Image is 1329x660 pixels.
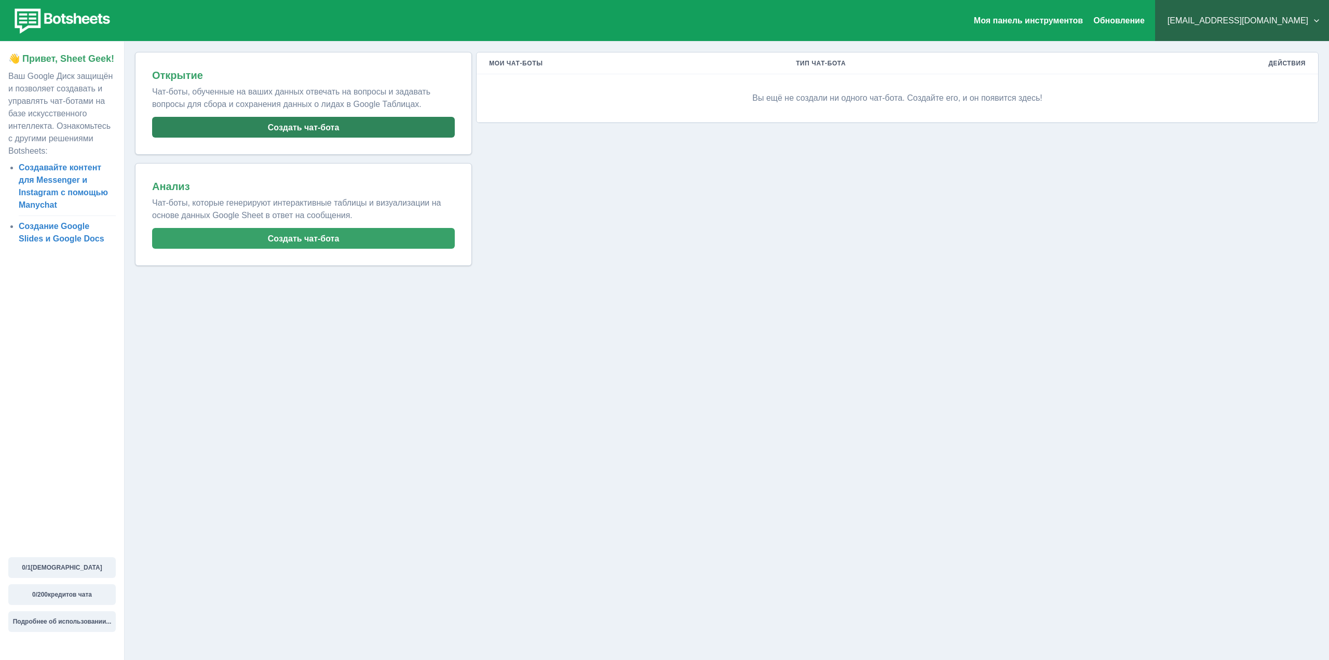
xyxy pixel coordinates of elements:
font: Обновление [1093,16,1145,25]
button: [EMAIL_ADDRESS][DOMAIN_NAME] [1163,10,1321,31]
font: / [25,564,27,571]
a: Моя панель инструментов [974,16,1083,25]
font: 1 [27,564,31,571]
font: Действия [1268,60,1306,67]
font: 200 [37,591,48,598]
font: Открытие [152,70,203,81]
button: Создать чат-бота [152,228,455,249]
button: 0/200кредитов чата [8,584,116,605]
font: Вы ещё не создали ни одного чат-бота. Создайте его, и он появится здесь! [752,93,1042,102]
font: Создать чат-бота [268,123,340,132]
button: 0/1[DEMOGRAPHIC_DATA] [8,557,116,578]
font: 0 [22,564,25,571]
button: Подробнее об использовании... [8,611,116,632]
a: Создавайте контент для Messenger и Instagram с помощью Manychat [19,163,108,209]
img: botsheets-logo.png [8,6,113,35]
font: / [36,591,37,598]
font: [DEMOGRAPHIC_DATA] [31,564,102,571]
a: Создание Google Slides и Google Docs [19,222,104,243]
font: Ваш Google Диск защищён и позволяет создавать и управлять чат-ботами на базе искусственного интел... [8,72,113,155]
font: 0 [32,591,36,598]
font: Тип чат-бота [796,60,846,67]
font: Чат-боты, которые генерируют интерактивные таблицы и визуализации на основе данных Google Sheet в... [152,198,441,220]
font: 👋 Привет, Sheet Geek! [8,53,114,64]
font: Анализ [152,181,190,192]
font: Чат-боты, обученные на ваших данных отвечать на вопросы и задавать вопросы для сбора и сохранения... [152,87,430,109]
font: кредитов чата [48,591,92,598]
font: Мои чат-боты [489,60,543,67]
button: Создать чат-бота [152,117,455,138]
font: Подробнее об использовании... [13,618,112,625]
font: Создать чат-бота [268,234,340,243]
